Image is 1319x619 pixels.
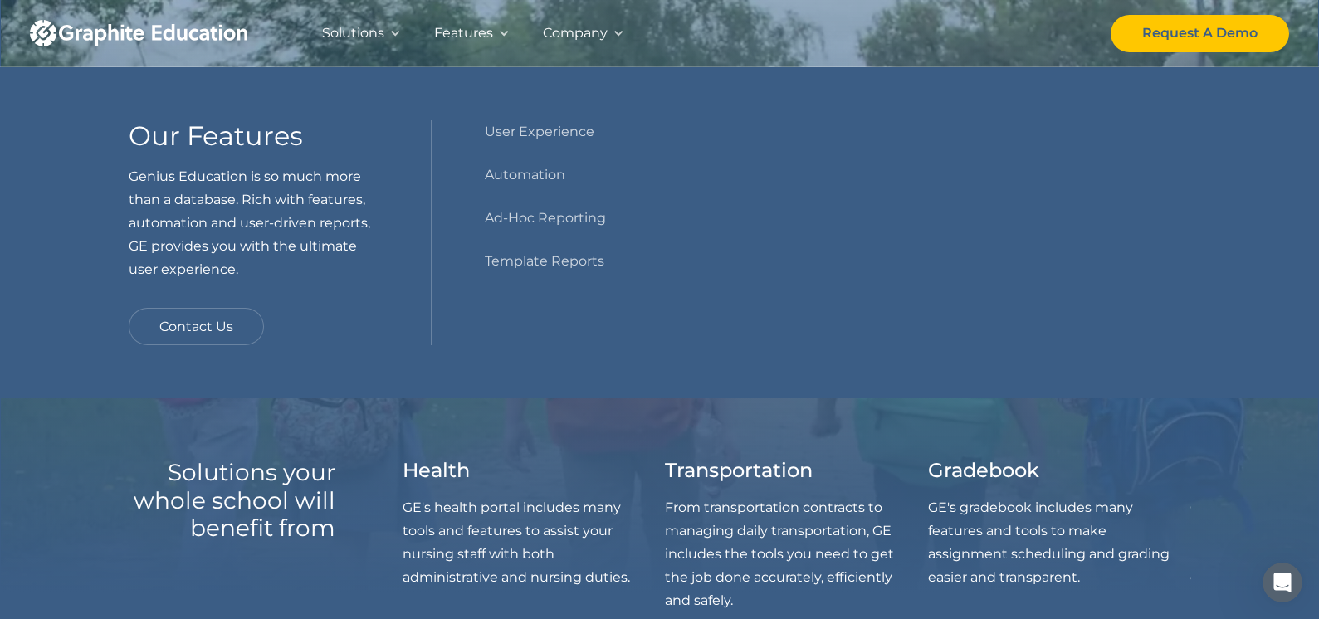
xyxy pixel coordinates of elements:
h3: Meals [1190,459,1249,483]
a: Automation [485,163,565,187]
a: User Experience [485,120,594,144]
a: Contact Us [129,308,264,345]
p: GE's health portal includes many tools and features to assist your nursing staff with both admini... [403,496,666,589]
p: Genius Education is so much more than a database. Rich with features, automation and user-driven ... [129,165,379,281]
iframe: Intercom live chat [1263,563,1302,602]
a: Ad-Hoc Reporting [485,207,606,230]
a: Request A Demo [1111,15,1289,52]
div: Features [434,22,493,45]
p: From transportation contracts to managing daily transportation, GE includes the tools you need to... [665,496,928,612]
h3: Our Features [129,120,303,152]
p: GE's gradebook includes many features and tools to make assignment scheduling and grading easier ... [928,496,1191,589]
div: Solutions [322,22,384,45]
a: Template Reports [485,250,604,273]
h3: Gradebook [928,459,1039,483]
div: Contact Us [159,315,233,339]
h2: Solutions your whole school will benefit from [129,459,335,543]
h3: Transportation [665,459,813,483]
div: Request A Demo [1142,22,1258,45]
div: Company [543,22,608,45]
h3: Health [403,459,470,483]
